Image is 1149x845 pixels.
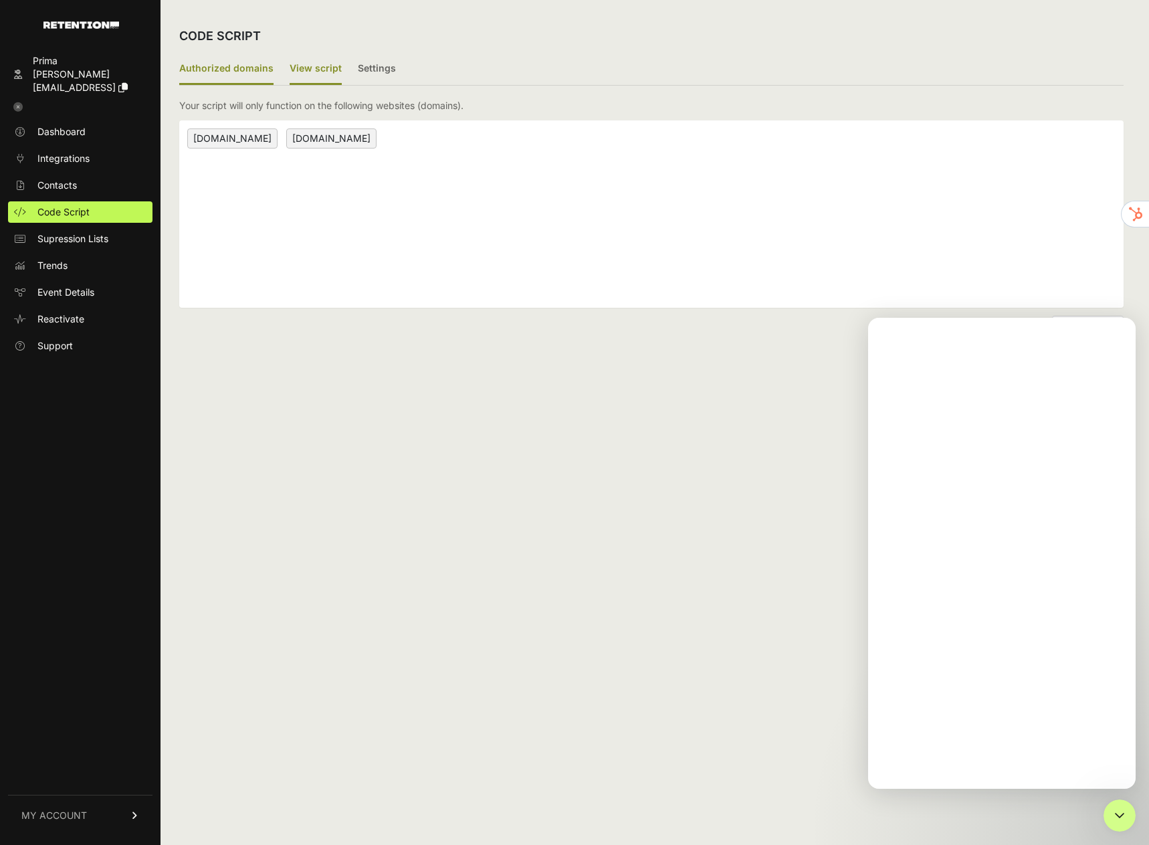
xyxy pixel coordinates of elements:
span: Trends [37,259,68,272]
a: Reactivate [8,308,152,330]
a: Integrations [8,148,152,169]
a: Dashboard [8,121,152,143]
span: Dashboard [37,125,86,138]
a: Prima [PERSON_NAME][EMAIL_ADDRESS] [8,50,152,98]
img: Retention.com [43,21,119,29]
span: [DOMAIN_NAME] [187,128,278,149]
a: Support [8,335,152,357]
span: Integrations [37,152,90,165]
label: View script [290,54,342,85]
a: Supression Lists [8,228,152,250]
div: Prima [33,54,147,68]
label: Authorized domains [179,54,274,85]
span: MY ACCOUNT [21,809,87,822]
span: Support [37,339,73,353]
span: Contacts [37,179,77,192]
span: Supression Lists [37,232,108,246]
a: Event Details [8,282,152,303]
iframe: Intercom live chat [868,318,1136,789]
p: Your script will only function on the following websites (domains). [179,99,463,112]
label: Settings [358,54,396,85]
a: Contacts [8,175,152,196]
span: Code Script [37,205,90,219]
span: [DOMAIN_NAME] [286,128,377,149]
a: MY ACCOUNT [8,795,152,836]
span: [PERSON_NAME][EMAIL_ADDRESS] [33,68,116,93]
a: Trends [8,255,152,276]
h2: CODE SCRIPT [179,27,261,45]
iframe: Intercom live chat [1104,800,1136,832]
a: Code Script [8,201,152,223]
span: Event Details [37,286,94,299]
span: Reactivate [37,312,84,326]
